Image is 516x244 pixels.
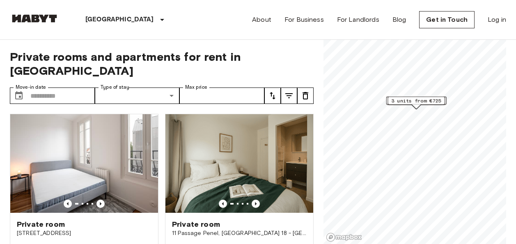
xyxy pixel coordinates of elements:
span: Private room [17,219,65,229]
div: Map marker [388,97,445,109]
a: About [252,15,271,25]
a: Get in Touch [419,11,475,28]
label: Max price [185,84,207,91]
a: For Business [284,15,324,25]
button: Previous image [64,200,72,208]
img: Habyt [10,14,59,23]
a: Log in [488,15,506,25]
p: [GEOGRAPHIC_DATA] [85,15,154,25]
button: tune [281,87,297,104]
button: tune [264,87,281,104]
button: tune [297,87,314,104]
a: Blog [392,15,406,25]
button: Previous image [252,200,260,208]
button: Previous image [219,200,227,208]
img: Marketing picture of unit FR-18-004-001-04 [10,114,158,213]
span: Private rooms and apartments for rent in [GEOGRAPHIC_DATA] [10,50,314,78]
img: Marketing picture of unit FR-18-011-001-008 [165,114,313,213]
span: 3 units from €725 [391,97,441,104]
div: Map marker [386,97,447,109]
label: Type of stay [101,84,129,91]
button: Choose date [11,87,27,104]
label: Move-in date [16,84,46,91]
a: Mapbox logo [326,232,362,242]
span: 11 Passage Penel, [GEOGRAPHIC_DATA] 18 - [GEOGRAPHIC_DATA] [172,229,307,237]
button: Previous image [96,200,105,208]
span: [STREET_ADDRESS] [17,229,151,237]
a: For Landlords [337,15,379,25]
span: Private room [172,219,220,229]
